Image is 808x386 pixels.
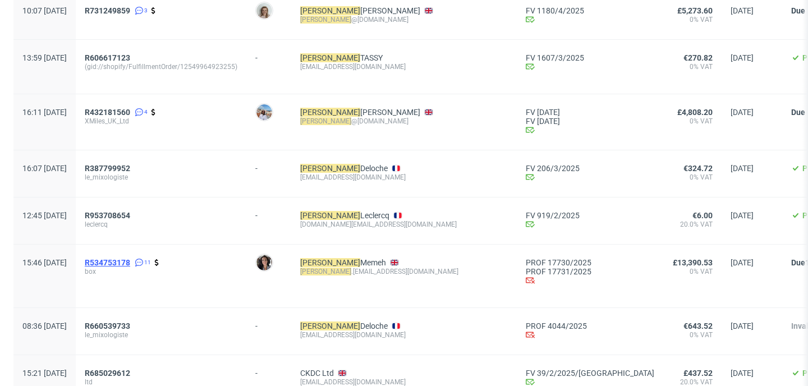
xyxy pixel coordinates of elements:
[85,164,132,173] a: R387799952
[255,49,282,62] div: -
[144,258,151,267] span: 11
[85,108,130,117] span: R432181560
[300,258,360,267] mark: [PERSON_NAME]
[255,364,282,378] div: -
[300,258,386,267] a: [PERSON_NAME]Memeh
[300,321,360,330] mark: [PERSON_NAME]
[85,53,132,62] a: R606617123
[256,104,272,120] img: Marta Kozłowska
[300,53,383,62] a: [PERSON_NAME]TASSY
[731,108,754,117] span: [DATE]
[22,369,67,378] span: 15:21 [DATE]
[672,117,713,126] span: 0% VAT
[300,108,420,117] a: [PERSON_NAME][PERSON_NAME]
[672,173,713,182] span: 0% VAT
[526,211,654,220] a: FV 919/2/2025
[85,220,237,229] span: leclercq
[672,220,713,229] span: 20.0% VAT
[85,369,132,378] a: R685029612
[692,211,713,220] span: €6.00
[683,53,713,62] span: €270.82
[132,258,151,267] a: 11
[673,258,713,267] span: £13,390.53
[144,108,148,117] span: 4
[300,268,351,275] mark: [PERSON_NAME]
[255,159,282,173] div: -
[526,53,654,62] a: FV 1607/3/2025
[85,258,130,267] span: R534753178
[791,108,805,117] span: Due
[683,321,713,330] span: €643.52
[731,6,754,15] span: [DATE]
[85,321,132,330] a: R660539733
[85,258,132,267] a: R534753178
[300,321,388,330] a: [PERSON_NAME]Deloche
[526,369,654,378] a: FV 39/2/2025/[GEOGRAPHIC_DATA]
[300,108,360,117] mark: [PERSON_NAME]
[677,6,713,15] span: £5,273.60
[731,258,754,267] span: [DATE]
[300,164,360,173] mark: [PERSON_NAME]
[22,258,67,267] span: 15:46 [DATE]
[300,173,508,182] div: [EMAIL_ADDRESS][DOMAIN_NAME]
[300,211,389,220] a: [PERSON_NAME]Leclercq
[526,267,654,276] a: PROF 17731/2025
[85,6,132,15] a: R731249859
[85,267,237,276] span: box
[300,53,360,62] mark: [PERSON_NAME]
[85,211,132,220] a: R953708654
[85,173,237,182] span: le_mixologiste
[526,321,654,330] a: PROF 4044/2025
[256,255,272,270] img: Moreno Martinez Cristina
[672,330,713,339] span: 0% VAT
[300,6,420,15] a: [PERSON_NAME][PERSON_NAME]
[255,206,282,220] div: -
[85,164,130,173] span: R387799952
[85,117,237,126] span: XMiles_UK_Ltd
[22,6,67,15] span: 10:07 [DATE]
[85,369,130,378] span: R685029612
[791,6,805,15] span: Due
[256,3,272,19] img: Monika Poźniak
[526,6,654,15] a: FV 1180/4/2025
[731,53,754,62] span: [DATE]
[300,330,508,339] div: [EMAIL_ADDRESS][DOMAIN_NAME]
[85,62,237,71] span: (gid://shopify/FulfillmentOrder/12549964923255)
[22,211,67,220] span: 12:45 [DATE]
[300,267,508,276] div: .[EMAIL_ADDRESS][DOMAIN_NAME]
[300,164,388,173] a: [PERSON_NAME]Deloche
[144,6,148,15] span: 3
[300,117,351,125] mark: [PERSON_NAME]
[791,258,805,267] span: Due
[85,321,130,330] span: R660539733
[683,369,713,378] span: £437.52
[300,16,351,24] mark: [PERSON_NAME]
[731,369,754,378] span: [DATE]
[85,330,237,339] span: le_mixologiste
[731,211,754,220] span: [DATE]
[22,164,67,173] span: 16:07 [DATE]
[300,117,508,126] div: @[DOMAIN_NAME]
[300,62,508,71] div: [EMAIL_ADDRESS][DOMAIN_NAME]
[672,267,713,276] span: 0% VAT
[672,62,713,71] span: 0% VAT
[300,15,508,24] div: @[DOMAIN_NAME]
[526,108,654,117] a: FV [DATE]
[300,211,360,220] mark: [PERSON_NAME]
[731,164,754,173] span: [DATE]
[22,108,67,117] span: 16:11 [DATE]
[526,164,654,173] a: FV 206/3/2025
[677,108,713,117] span: £4,808.20
[85,53,130,62] span: R606617123
[526,258,654,267] a: PROF 17730/2025
[683,164,713,173] span: €324.72
[85,211,130,220] span: R953708654
[85,108,132,117] a: R432181560
[22,53,67,62] span: 13:59 [DATE]
[731,321,754,330] span: [DATE]
[132,6,148,15] a: 3
[300,220,508,229] div: [DOMAIN_NAME][EMAIL_ADDRESS][DOMAIN_NAME]
[526,117,654,126] a: FV [DATE]
[132,108,148,117] a: 4
[672,15,713,24] span: 0% VAT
